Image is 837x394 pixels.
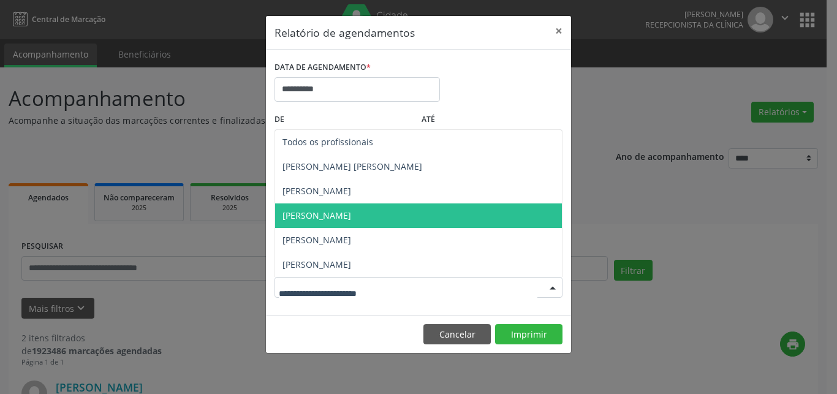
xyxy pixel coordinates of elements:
span: [PERSON_NAME] [282,210,351,221]
button: Close [547,16,571,46]
label: ATÉ [422,110,562,129]
button: Imprimir [495,324,562,345]
span: [PERSON_NAME] [282,259,351,270]
label: De [275,110,415,129]
h5: Relatório de agendamentos [275,25,415,40]
span: [PERSON_NAME] [282,185,351,197]
span: Todos os profissionais [282,136,373,148]
span: [PERSON_NAME] [282,234,351,246]
label: DATA DE AGENDAMENTO [275,58,371,77]
button: Cancelar [423,324,491,345]
span: [PERSON_NAME] [PERSON_NAME] [282,161,422,172]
